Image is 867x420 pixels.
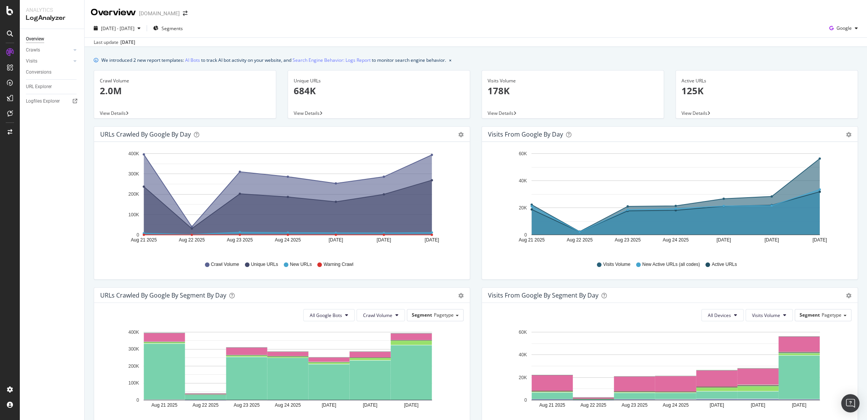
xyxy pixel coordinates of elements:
text: Aug 22 2025 [192,402,218,408]
button: Crawl Volume [357,309,405,321]
p: 2.0M [100,84,270,97]
span: View Details [488,110,513,116]
text: [DATE] [813,237,827,243]
text: 400K [128,330,139,335]
span: Segment [412,312,432,318]
text: [DATE] [765,237,779,243]
text: 300K [128,346,139,352]
button: close banner [447,55,453,66]
span: Google [837,25,852,31]
div: Open Intercom Messenger [841,394,859,412]
span: New Active URLs (all codes) [642,261,700,268]
text: 100K [128,380,139,386]
text: [DATE] [425,237,439,243]
span: Pagetype [822,312,841,318]
text: [DATE] [404,402,419,408]
span: Segments [162,25,183,32]
div: We introduced 2 new report templates: to track AI bot activity on your website, and to monitor se... [101,56,446,64]
span: Visits Volume [752,312,780,319]
div: gear [458,293,464,298]
div: Crawls [26,46,40,54]
p: 684K [294,84,464,97]
div: info banner [94,56,858,64]
div: Visits [26,57,37,65]
span: [DATE] - [DATE] [101,25,134,32]
text: Aug 24 2025 [275,237,301,243]
div: URL Explorer [26,83,52,91]
div: [DATE] [120,39,135,46]
div: gear [846,132,851,137]
text: Aug 21 2025 [518,237,544,243]
a: Search Engine Behavior: Logs Report [293,56,371,64]
text: 20K [519,205,527,211]
button: Visits Volume [745,309,793,321]
text: Aug 23 2025 [227,237,253,243]
text: 0 [136,397,139,403]
text: [DATE] [717,237,731,243]
div: Visits Volume [488,77,658,84]
button: All Google Bots [303,309,355,321]
text: [DATE] [792,402,806,408]
text: Aug 22 2025 [566,237,592,243]
svg: A chart. [100,148,461,254]
div: Visits from Google By Segment By Day [488,291,598,299]
span: Segment [800,312,820,318]
text: 100K [128,212,139,217]
svg: A chart. [488,327,848,416]
div: Active URLs [681,77,852,84]
text: 60K [519,151,527,156]
button: Segments [150,22,186,34]
text: Aug 24 2025 [662,402,688,408]
div: gear [846,293,851,298]
div: Conversions [26,68,51,76]
button: All Devices [701,309,744,321]
span: Crawl Volume [363,312,392,319]
div: URLs Crawled by Google by day [100,130,191,138]
span: Unique URLs [251,261,278,268]
span: View Details [681,110,707,116]
text: 200K [128,191,139,197]
text: [DATE] [751,402,765,408]
svg: A chart. [100,327,461,416]
span: Active URLs [712,261,737,268]
text: [DATE] [710,402,724,408]
text: Aug 24 2025 [275,402,301,408]
text: 200K [128,364,139,369]
text: 0 [524,397,527,403]
text: Aug 21 2025 [131,237,157,243]
div: gear [458,132,464,137]
span: Warning Crawl [323,261,353,268]
text: Aug 23 2025 [614,237,640,243]
text: 20K [519,375,527,380]
text: Aug 23 2025 [234,402,259,408]
button: Google [826,22,861,34]
div: Logfiles Explorer [26,97,60,105]
span: Pagetype [434,312,454,318]
span: View Details [100,110,126,116]
span: All Google Bots [310,312,342,319]
text: Aug 24 2025 [662,237,688,243]
text: 0 [136,232,139,238]
a: Conversions [26,68,79,76]
text: 300K [128,171,139,177]
span: Visits Volume [603,261,630,268]
p: 178K [488,84,658,97]
text: Aug 22 2025 [179,237,205,243]
a: Overview [26,35,79,43]
div: Last update [94,39,135,46]
div: LogAnalyzer [26,14,78,23]
text: 0 [524,232,527,238]
text: 400K [128,151,139,156]
span: All Devices [708,312,731,319]
text: 60K [519,330,527,335]
span: New URLs [290,261,312,268]
text: [DATE] [377,237,391,243]
div: arrow-right-arrow-left [183,11,187,16]
button: [DATE] - [DATE] [91,22,144,34]
div: [DOMAIN_NAME] [139,10,180,17]
text: Aug 22 2025 [580,402,606,408]
p: 125K [681,84,852,97]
